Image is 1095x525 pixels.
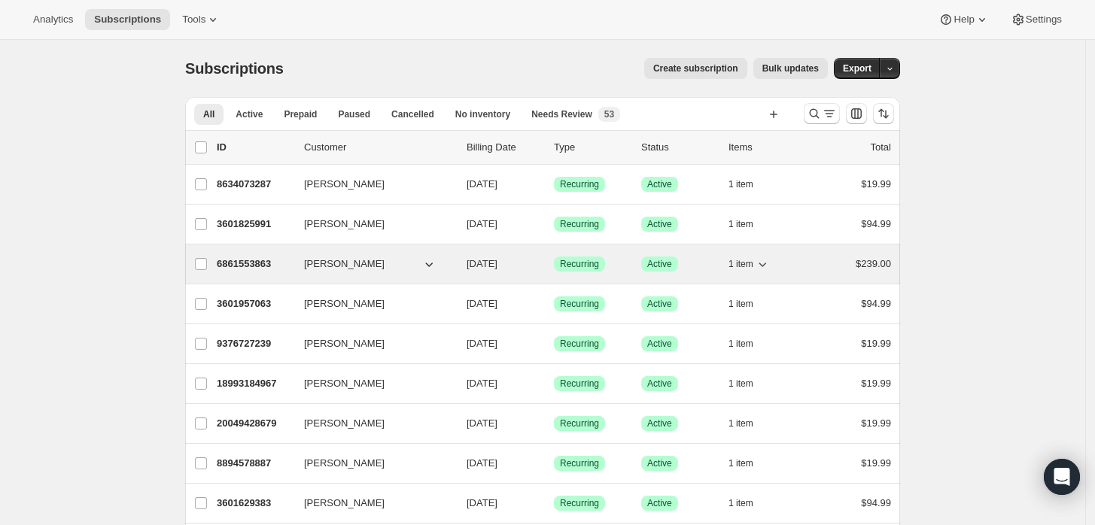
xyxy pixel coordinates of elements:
[728,214,770,235] button: 1 item
[929,9,998,30] button: Help
[728,178,753,190] span: 1 item
[560,298,599,310] span: Recurring
[560,417,599,429] span: Recurring
[217,336,292,351] p: 9376727239
[217,140,891,155] div: IDCustomerBilling DateTypeStatusItemsTotal
[861,457,891,469] span: $19.99
[295,212,446,236] button: [PERSON_NAME]
[217,177,292,192] p: 8634073287
[647,258,672,270] span: Active
[728,413,770,434] button: 1 item
[304,256,385,272] span: [PERSON_NAME]
[834,58,881,79] button: Export
[295,451,446,475] button: [PERSON_NAME]
[647,378,672,390] span: Active
[728,140,804,155] div: Items
[236,108,263,120] span: Active
[467,417,497,429] span: [DATE]
[531,108,592,120] span: Needs Review
[338,108,370,120] span: Paused
[217,296,292,311] p: 3601957063
[753,58,828,79] button: Bulk updates
[728,253,770,275] button: 1 item
[284,108,317,120] span: Prepaid
[217,253,891,275] div: 6861553863[PERSON_NAME][DATE]SuccessRecurringSuccessActive1 item$239.00
[728,493,770,514] button: 1 item
[846,103,867,124] button: Customize table column order and visibility
[217,174,891,195] div: 8634073287[PERSON_NAME][DATE]SuccessRecurringSuccessActive1 item$19.99
[217,413,891,434] div: 20049428679[PERSON_NAME][DATE]SuccessRecurringSuccessActive1 item$19.99
[647,218,672,230] span: Active
[861,378,891,389] span: $19.99
[1002,9,1071,30] button: Settings
[467,338,497,349] span: [DATE]
[304,296,385,311] span: [PERSON_NAME]
[295,172,446,196] button: [PERSON_NAME]
[304,177,385,192] span: [PERSON_NAME]
[295,411,446,435] button: [PERSON_NAME]
[647,417,672,429] span: Active
[804,103,840,124] button: Search and filter results
[871,140,891,155] p: Total
[203,108,214,120] span: All
[467,298,497,309] span: [DATE]
[304,416,385,431] span: [PERSON_NAME]
[455,108,510,120] span: No inventory
[728,378,753,390] span: 1 item
[647,338,672,350] span: Active
[728,373,770,394] button: 1 item
[217,140,292,155] p: ID
[295,491,446,515] button: [PERSON_NAME]
[861,338,891,349] span: $19.99
[728,338,753,350] span: 1 item
[560,457,599,469] span: Recurring
[653,62,738,74] span: Create subscription
[217,217,292,232] p: 3601825991
[560,178,599,190] span: Recurring
[295,332,446,356] button: [PERSON_NAME]
[728,258,753,270] span: 1 item
[217,496,292,511] p: 3601629383
[560,218,599,230] span: Recurring
[861,218,891,229] span: $94.99
[467,178,497,190] span: [DATE]
[217,214,891,235] div: 3601825991[PERSON_NAME][DATE]SuccessRecurringSuccessActive1 item$94.99
[861,178,891,190] span: $19.99
[873,103,894,124] button: Sort the results
[762,104,786,125] button: Create new view
[295,292,446,316] button: [PERSON_NAME]
[647,178,672,190] span: Active
[85,9,170,30] button: Subscriptions
[647,457,672,469] span: Active
[467,140,542,155] p: Billing Date
[728,457,753,469] span: 1 item
[728,218,753,230] span: 1 item
[304,336,385,351] span: [PERSON_NAME]
[856,258,891,269] span: $239.00
[94,14,161,26] span: Subscriptions
[304,376,385,391] span: [PERSON_NAME]
[728,497,753,509] span: 1 item
[217,453,891,474] div: 8894578887[PERSON_NAME][DATE]SuccessRecurringSuccessActive1 item$19.99
[728,293,770,314] button: 1 item
[861,417,891,429] span: $19.99
[182,14,205,26] span: Tools
[304,496,385,511] span: [PERSON_NAME]
[217,493,891,514] div: 3601629383[PERSON_NAME][DATE]SuccessRecurringSuccessActive1 item$94.99
[304,456,385,471] span: [PERSON_NAME]
[647,497,672,509] span: Active
[560,378,599,390] span: Recurring
[467,258,497,269] span: [DATE]
[641,140,716,155] p: Status
[295,252,446,276] button: [PERSON_NAME]
[560,258,599,270] span: Recurring
[554,140,629,155] div: Type
[467,378,497,389] span: [DATE]
[185,60,284,77] span: Subscriptions
[843,62,871,74] span: Export
[217,376,292,391] p: 18993184967
[728,453,770,474] button: 1 item
[467,497,497,508] span: [DATE]
[604,108,614,120] span: 53
[217,256,292,272] p: 6861553863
